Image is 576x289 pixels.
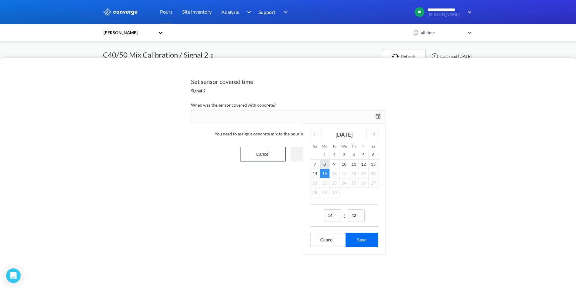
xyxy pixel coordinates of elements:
[332,144,336,148] small: Tu
[311,233,343,247] button: Cancel
[428,12,463,17] span: [PERSON_NAME]
[313,144,317,148] small: Su
[339,159,349,169] td: Wednesday, September 10, 2025
[240,147,286,161] button: Cancel
[359,150,368,159] td: Friday, September 5, 2025
[191,101,385,109] label: When was the sensor covered with concrete?
[359,159,368,169] td: Friday, September 12, 2025
[320,150,329,159] td: Monday, September 1, 2025
[310,159,320,169] td: Sunday, September 7, 2025
[371,144,375,148] small: Sa
[366,129,378,139] div: Move forward to switch to the next month.
[329,159,339,169] td: Tuesday, September 9, 2025
[320,188,329,197] td: Not available. Monday, September 29, 2025
[329,169,339,178] td: Not available. Tuesday, September 16, 2025
[464,8,473,16] img: downArrow.svg
[258,8,275,16] span: Support
[329,150,339,159] td: Tuesday, September 2, 2025
[320,169,329,178] td: Selected. Monday, September 15, 2025
[359,169,368,178] td: Not available. Friday, September 19, 2025
[349,159,359,169] td: Thursday, September 11, 2025
[324,209,341,221] input: hh
[310,188,320,197] td: Not available. Sunday, September 28, 2025
[322,144,327,148] small: Mo
[346,233,378,247] button: Save
[362,144,365,148] small: Fr
[368,178,378,188] td: Not available. Saturday, September 27, 2025
[329,178,339,188] td: Not available. Tuesday, September 23, 2025
[103,8,138,16] img: logo_ewhite.svg
[6,268,21,283] div: Open Intercom Messenger
[341,144,347,148] small: We
[191,78,385,85] h2: Set sensor covered time
[310,169,320,178] td: Sunday, September 14, 2025
[329,188,339,197] td: Not available. Tuesday, September 30, 2025
[336,131,353,138] strong: [DATE]
[343,210,345,221] span: :
[339,178,349,188] td: Not available. Wednesday, September 24, 2025
[221,8,239,16] span: Analysis
[352,144,356,148] small: Th
[320,178,329,188] td: Not available. Monday, September 22, 2025
[339,169,349,178] td: Not available. Wednesday, September 17, 2025
[349,150,359,159] td: Thursday, September 4, 2025
[303,124,385,254] div: Calendar
[291,147,336,161] button: Start
[349,169,359,178] td: Not available. Thursday, September 18, 2025
[339,150,349,159] td: Wednesday, September 3, 2025
[368,150,378,159] td: Saturday, September 6, 2025
[215,131,362,137] span: You need to assign a concrete mix to the pour before you can monitor strength
[349,178,359,188] td: Not available. Thursday, September 25, 2025
[310,178,320,188] td: Not available. Sunday, September 21, 2025
[191,88,206,94] span: Signal 2
[280,8,289,16] img: downArrow.svg
[310,129,322,139] div: Move backward to switch to the previous month.
[359,178,368,188] td: Not available. Friday, September 26, 2025
[368,159,378,169] td: Saturday, September 13, 2025
[348,209,365,221] input: mm
[320,159,329,169] td: Monday, September 8, 2025
[243,8,253,16] img: downArrow.svg
[368,169,378,178] td: Not available. Saturday, September 20, 2025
